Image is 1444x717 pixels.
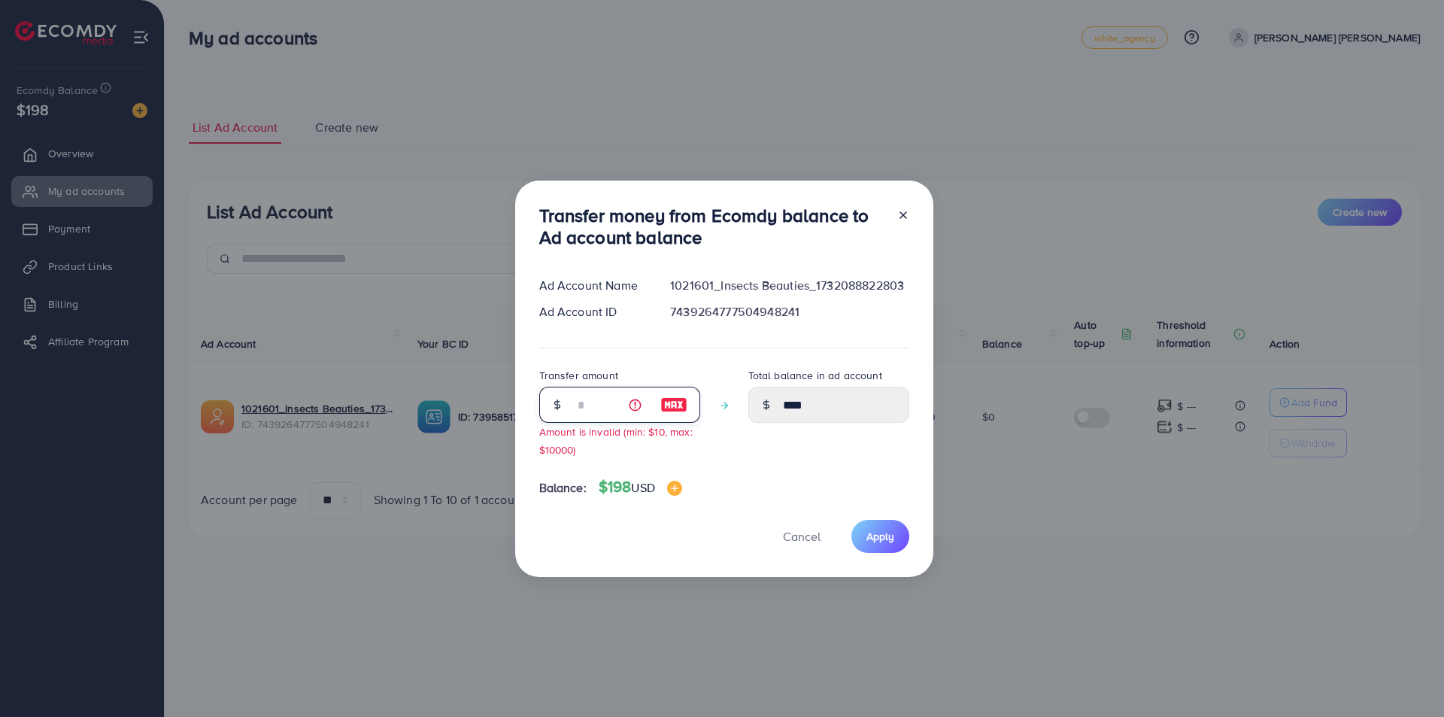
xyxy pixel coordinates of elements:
div: Ad Account ID [527,303,659,321]
iframe: Chat [1380,649,1433,706]
div: Ad Account Name [527,277,659,294]
h4: $198 [599,478,682,497]
span: USD [631,479,654,496]
div: 1021601_Insects Beauties_1732088822803 [658,277,921,294]
span: Cancel [783,528,821,545]
button: Apply [851,520,909,552]
img: image [667,481,682,496]
span: Balance: [539,479,587,497]
label: Transfer amount [539,368,618,383]
small: Amount is invalid (min: $10, max: $10000) [539,424,693,456]
div: 7439264777504948241 [658,303,921,321]
span: Apply [866,529,894,544]
label: Total balance in ad account [748,368,882,383]
button: Cancel [764,520,839,552]
img: image [660,396,687,414]
h3: Transfer money from Ecomdy balance to Ad account balance [539,205,885,248]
